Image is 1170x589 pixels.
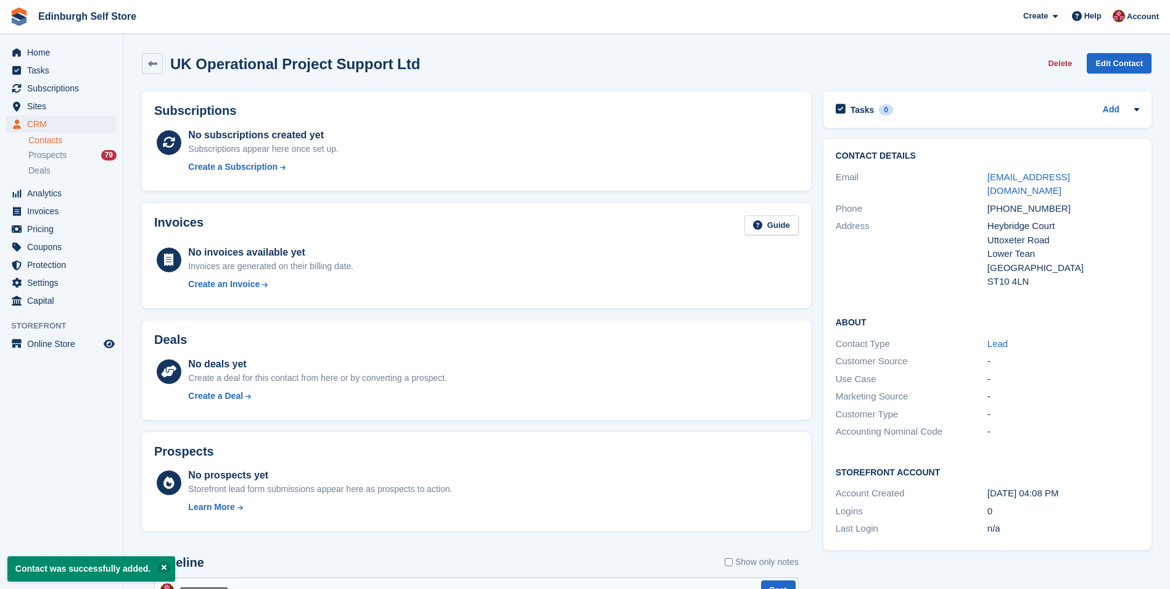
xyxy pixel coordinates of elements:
div: Phone [836,202,987,216]
div: - [987,372,1139,386]
span: Pricing [27,220,101,238]
span: Online Store [27,335,101,353]
a: Create an Invoice [188,278,353,291]
a: Edinburgh Self Store [33,6,141,27]
div: [DATE] 04:08 PM [987,487,1139,501]
div: Uttoxeter Road [987,233,1139,248]
a: Lead [987,338,1008,349]
div: Create a Subscription [188,161,278,173]
a: Prospects 79 [28,149,117,162]
a: Preview store [102,336,117,351]
div: Customer Type [836,407,987,422]
label: Show only notes [725,556,799,569]
a: menu [6,292,117,309]
div: Email [836,170,987,198]
div: [PHONE_NUMBER] [987,202,1139,216]
span: Help [1084,10,1102,22]
a: menu [6,203,117,220]
div: Customer Source [836,354,987,369]
div: 0 [987,504,1139,519]
div: ST10 4LN [987,275,1139,289]
div: - [987,354,1139,369]
h2: Deals [154,333,187,347]
h2: Storefront Account [836,466,1139,478]
span: Coupons [27,238,101,256]
h2: UK Operational Project Support Ltd [170,56,420,72]
a: Deals [28,164,117,177]
a: menu [6,335,117,353]
span: Analytics [27,185,101,202]
a: menu [6,256,117,274]
h2: Tasks [851,104,875,115]
a: menu [6,185,117,202]
img: stora-icon-8386f47178a22dfd0bd8f6a31ec36ba5ce8667c1dd55bd0f319d3a0aa187defe.svg [10,7,28,26]
span: CRM [27,115,101,133]
div: Logins [836,504,987,519]
a: menu [6,44,117,61]
h2: Prospects [154,445,214,459]
span: Subscriptions [27,80,101,97]
div: n/a [987,522,1139,536]
h2: Timeline [154,556,204,570]
a: Add [1103,103,1119,117]
h2: About [836,315,1139,328]
span: Deals [28,165,51,177]
div: No invoices available yet [188,245,353,260]
span: Settings [27,274,101,291]
div: Create a Deal [188,390,243,403]
div: - [987,407,1139,422]
span: Invoices [27,203,101,220]
div: Accounting Nominal Code [836,425,987,439]
div: No deals yet [188,357,447,372]
div: Create an Invoice [188,278,260,291]
div: [GEOGRAPHIC_DATA] [987,261,1139,275]
div: No prospects yet [188,468,452,483]
div: Create a deal for this contact from here or by converting a prospect. [188,372,447,385]
span: Tasks [27,62,101,79]
button: Delete [1043,53,1077,73]
a: menu [6,98,117,115]
div: Marketing Source [836,390,987,404]
div: 79 [101,150,117,161]
a: [EMAIL_ADDRESS][DOMAIN_NAME] [987,172,1070,196]
div: Lower Tean [987,247,1139,261]
span: Create [1023,10,1048,22]
a: Guide [744,215,799,236]
img: Lucy Michalec [1113,10,1125,22]
span: Sites [27,98,101,115]
div: 0 [879,104,893,115]
a: Create a Subscription [188,161,339,173]
div: Last Login [836,522,987,536]
h2: Contact Details [836,151,1139,161]
div: Heybridge Court [987,219,1139,233]
a: menu [6,80,117,97]
a: Contacts [28,135,117,146]
span: Storefront [11,320,123,332]
div: Account Created [836,487,987,501]
a: Create a Deal [188,390,447,403]
h2: Invoices [154,215,204,236]
h2: Subscriptions [154,104,799,118]
div: Storefront lead form submissions appear here as prospects to action. [188,483,452,496]
div: Invoices are generated on their billing date. [188,260,353,273]
span: Capital [27,292,101,309]
span: Home [27,44,101,61]
div: Contact Type [836,337,987,351]
a: menu [6,220,117,238]
div: - [987,425,1139,439]
span: Protection [27,256,101,274]
div: Subscriptions appear here once set up. [188,143,339,156]
div: Use Case [836,372,987,386]
span: Prospects [28,149,67,161]
div: Address [836,219,987,289]
div: No subscriptions created yet [188,128,339,143]
a: menu [6,115,117,133]
a: menu [6,62,117,79]
div: Learn More [188,501,234,514]
div: - [987,390,1139,404]
a: menu [6,274,117,291]
a: menu [6,238,117,256]
span: Account [1127,10,1159,23]
a: Learn More [188,501,452,514]
a: Edit Contact [1087,53,1151,73]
